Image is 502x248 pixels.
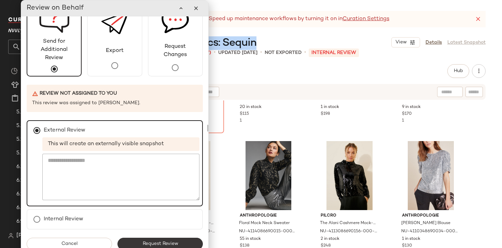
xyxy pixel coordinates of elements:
span: Request Review [142,241,178,247]
span: This will create an externally visible snapshot [42,137,199,151]
span: 1 [402,119,404,123]
span: 5.19-5.23 AM Newness [16,122,73,130]
span: 6.23-6.27 AM Newness [16,177,73,184]
span: 6.9-6.13 AM Newness [16,218,70,225]
span: View [395,40,407,45]
a: Details [426,39,442,46]
img: 4113086690156_001_b [315,141,384,210]
span: 9 in stock [402,104,421,110]
span: $170 [402,111,412,117]
a: Curation Settings [343,15,389,23]
span: $198 [321,111,330,117]
span: 55 in stock [240,236,261,242]
button: View [391,37,420,47]
button: Hub [447,64,469,78]
span: The Alani Cashmere Mock-Neck Sweater: Sequin Edition [320,220,378,226]
span: 5.5-5.9 AM Newness [16,149,68,157]
span: NU-4110348690034-000-007 [401,229,459,235]
p: Not Exported [265,49,302,56]
img: svg%3e [11,68,18,74]
span: $115 [240,111,249,117]
div: Speed up maintenance workflows by turning it on in [137,15,389,23]
span: 6.16-6.20 AM Newness [16,163,74,171]
p: INTERNAL REVIEW [309,49,359,57]
span: 6.30-7.4 AM Newness [16,204,71,212]
span: Nuuly [8,23,24,36]
span: Review not assigned to you [40,90,117,97]
span: • [214,49,215,57]
span: 1 [240,119,242,123]
span: 5.26-6.1 AM Newness [16,136,70,143]
span: 20 in stock [240,104,262,110]
p: updated [DATE] [218,49,257,56]
span: 2 in stock [321,236,339,242]
span: NU-4113086690156-000-001 [320,229,378,235]
span: 5.12-5.16 AM Newness [16,108,73,116]
span: • [260,49,262,57]
img: 4114086690015_009_b [234,141,303,210]
span: Anthropologie [240,213,297,219]
span: [PERSON_NAME] [16,232,63,240]
span: 1 in stock [402,236,420,242]
span: 1 in stock [321,104,339,110]
span: Floral Mock Neck Sweater [239,220,290,226]
span: Hub [454,68,463,74]
span: Pilcro [321,213,378,219]
span: • [304,49,306,57]
span: Anthropologie [402,213,460,219]
span: 6.2-6.6 AM Newness [16,190,67,198]
img: svg%3e [8,233,14,238]
span: This review was assigned to [PERSON_NAME]. [32,100,140,107]
img: 4110348690034_007_b [396,141,465,210]
span: NU-4114086690015-000-009 [239,229,297,235]
span: [PERSON_NAME] Blouse [401,220,450,226]
img: cfy_white_logo.C9jOOHJF.svg [8,16,66,25]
